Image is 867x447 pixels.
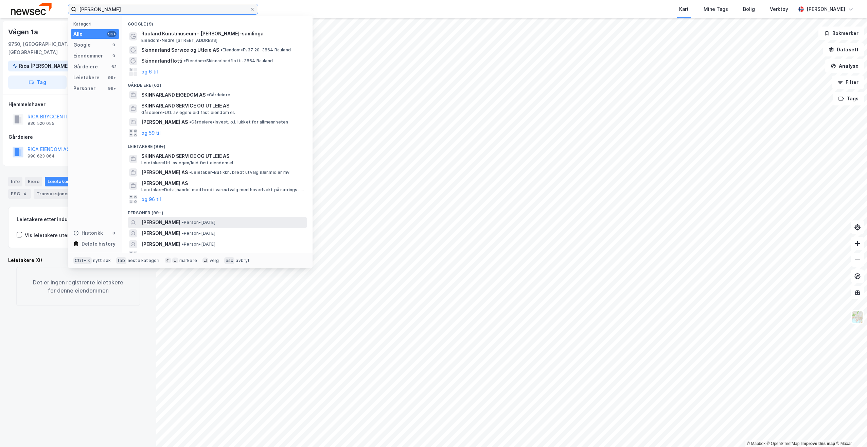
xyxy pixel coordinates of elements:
[182,231,215,236] span: Person • [DATE]
[832,76,864,89] button: Filter
[851,311,864,324] img: Z
[141,179,304,187] span: [PERSON_NAME] AS
[220,47,291,53] span: Eiendom • Fv37 20, 3864 Rauland
[833,92,864,105] button: Tags
[207,92,230,98] span: Gårdeiere
[236,258,250,263] div: avbryt
[801,441,835,446] a: Improve this map
[25,177,42,186] div: Eiere
[111,53,117,59] div: 0
[704,5,728,13] div: Mine Tags
[122,205,313,217] div: Personer (99+)
[207,92,209,97] span: •
[73,63,98,71] div: Gårdeiere
[122,16,313,28] div: Google (9)
[76,4,250,14] input: Søk på adresse, matrikkel, gårdeiere, leietakere eller personer
[73,21,119,27] div: Kategori
[818,27,864,40] button: Bokmerker
[833,414,867,447] iframe: Chat Widget
[189,119,288,125] span: Gårdeiere • Invest. o.l. lukket for allmennheten
[107,75,117,80] div: 99+
[189,119,191,125] span: •
[141,118,188,126] span: [PERSON_NAME] AS
[182,242,184,247] span: •
[141,110,235,115] span: Gårdeiere • Utl. av egen/leid fast eiendom el.
[107,31,117,37] div: 99+
[25,231,89,239] div: Vis leietakere uten ansatte
[182,231,184,236] span: •
[73,84,95,93] div: Personer
[747,441,765,446] a: Mapbox
[182,242,215,247] span: Person • [DATE]
[122,138,313,151] div: Leietakere (99+)
[189,170,290,175] span: Leietaker • Butikkh. bredt utvalg nær.midler mv.
[107,86,117,91] div: 99+
[111,42,117,48] div: 9
[141,129,161,137] button: og 59 til
[189,170,191,175] span: •
[141,46,219,54] span: Skinnarland Service og Utleie AS
[807,5,845,13] div: [PERSON_NAME]
[141,187,306,193] span: Leietaker • Detaljhandel med bredt vareutvalg med hovedvekt på nærings- og nytelsesmidler
[823,43,864,56] button: Datasett
[128,258,160,263] div: neste kategori
[770,5,788,13] div: Verktøy
[19,62,69,70] div: Rica [PERSON_NAME]
[182,220,215,225] span: Person • [DATE]
[141,102,304,110] span: SKINNARLAND SERVICE OG UTLEIE AS
[73,41,91,49] div: Google
[184,58,186,63] span: •
[184,58,273,64] span: Eiendom • Skinnarlandflotti, 3864 Rauland
[93,258,111,263] div: nytt søk
[28,121,54,126] div: 930 520 055
[8,177,22,186] div: Info
[73,257,92,264] div: Ctrl + k
[34,189,80,199] div: Transaksjoner
[45,177,74,186] div: Leietakere
[141,229,180,237] span: [PERSON_NAME]
[141,30,304,38] span: Rauland Kunstmuseum - [PERSON_NAME]-samlinga
[111,230,117,236] div: 0
[73,52,103,60] div: Eiendommer
[8,40,112,56] div: 9750, [GEOGRAPHIC_DATA], [GEOGRAPHIC_DATA]
[825,59,864,73] button: Analyse
[8,133,148,141] div: Gårdeiere
[182,220,184,225] span: •
[11,3,52,15] img: newsec-logo.f6e21ccffca1b3a03d2d.png
[179,258,197,263] div: markere
[122,77,313,89] div: Gårdeiere (62)
[224,257,235,264] div: esc
[73,30,83,38] div: Alle
[82,240,116,248] div: Delete history
[141,251,161,259] button: og 96 til
[210,258,219,263] div: velg
[679,5,689,13] div: Kart
[141,195,161,203] button: og 96 til
[16,267,140,306] div: Det er ingen registrerte leietakere for denne eiendommen
[767,441,800,446] a: OpenStreetMap
[141,218,180,227] span: [PERSON_NAME]
[73,73,100,82] div: Leietakere
[8,256,148,264] div: Leietakere (0)
[111,64,117,69] div: 62
[141,240,180,248] span: [PERSON_NAME]
[141,91,206,99] span: SKINNARLAND EIGEDOM AS
[833,414,867,447] div: Kontrollprogram for chat
[8,27,39,37] div: Vågen 1a
[141,38,217,43] span: Eiendom • Nedre [STREET_ADDRESS]
[116,257,126,264] div: tab
[8,100,148,109] div: Hjemmelshaver
[8,76,67,89] button: Tag
[141,160,234,166] span: Leietaker • Utl. av egen/leid fast eiendom el.
[141,57,182,65] span: Skinnarlandflotti
[73,229,103,237] div: Historikk
[141,152,304,160] span: SKINNARLAND SERVICE OG UTLEIE AS
[141,168,188,177] span: [PERSON_NAME] AS
[141,68,158,76] button: og 6 til
[17,215,140,223] div: Leietakere etter industri
[28,153,55,159] div: 990 623 864
[21,191,28,197] div: 4
[8,189,31,199] div: ESG
[220,47,223,52] span: •
[743,5,755,13] div: Bolig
